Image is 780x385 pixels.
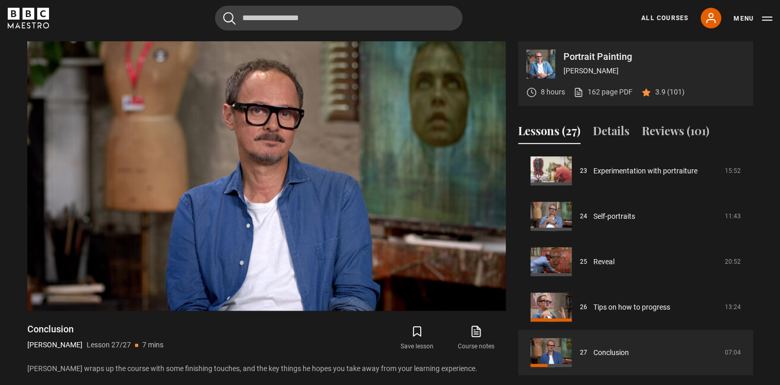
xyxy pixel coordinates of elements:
button: Save lesson [388,323,446,353]
p: [PERSON_NAME] wraps up the course with some finishing touches, and the key things he hopes you ta... [27,363,506,374]
a: Conclusion [593,347,629,358]
a: Reveal [593,256,615,267]
a: Self-portraits [593,211,635,222]
video-js: Video Player [27,41,506,311]
a: Experimentation with portraiture [593,166,698,177]
button: Details [593,122,629,144]
button: Submit the search query [223,12,236,25]
p: Lesson 27/27 [87,340,131,350]
a: 162 page PDF [573,87,633,98]
a: All Courses [641,13,688,23]
input: Search [215,6,462,30]
a: Tips on how to progress [593,302,670,313]
p: [PERSON_NAME] [27,340,82,350]
h1: Conclusion [27,323,163,335]
p: 7 mins [142,340,163,350]
p: [PERSON_NAME] [563,66,745,76]
p: 8 hours [541,87,565,98]
p: 3.9 (101) [655,87,685,98]
button: Reviews (101) [642,122,709,144]
p: Portrait Painting [563,52,745,61]
button: Toggle navigation [734,13,772,24]
a: Course notes [446,323,505,353]
svg: BBC Maestro [8,8,49,28]
button: Lessons (27) [518,122,580,144]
